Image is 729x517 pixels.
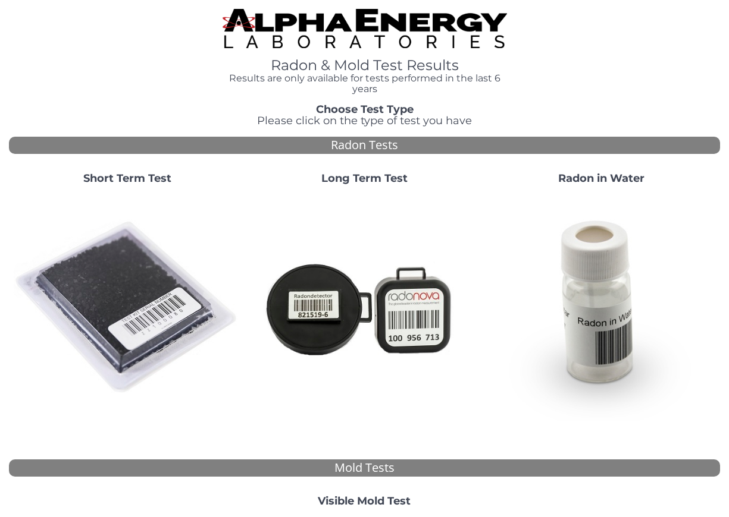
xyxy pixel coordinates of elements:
h4: Results are only available for tests performed in the last 6 years [223,73,507,94]
img: RadoninWater.jpg [488,194,715,421]
div: Radon Tests [9,137,720,154]
strong: Short Term Test [83,172,171,185]
strong: Radon in Water [558,172,644,185]
strong: Long Term Test [321,172,408,185]
span: Please click on the type of test you have [257,114,472,127]
h1: Radon & Mold Test Results [223,58,507,73]
img: ShortTerm.jpg [14,194,241,421]
div: Mold Tests [9,459,720,477]
img: Radtrak2vsRadtrak3.jpg [251,194,478,421]
strong: Choose Test Type [316,103,414,116]
img: TightCrop.jpg [223,9,507,48]
strong: Visible Mold Test [318,494,411,507]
